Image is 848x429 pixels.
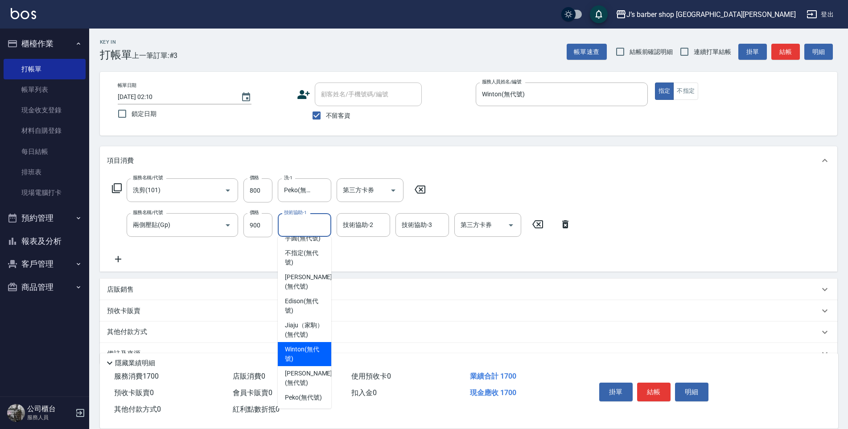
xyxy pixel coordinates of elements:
[107,349,140,359] p: 備註及來源
[285,321,324,339] span: Jiaju（家駒） (無代號)
[284,209,307,216] label: 技術協助-1
[803,6,837,23] button: 登出
[285,297,324,315] span: Edison (無代號)
[590,5,608,23] button: save
[132,109,156,119] span: 鎖定日期
[115,359,155,368] p: 隱藏業績明細
[4,141,86,162] a: 每日結帳
[100,343,837,364] div: 備註及來源
[4,79,86,100] a: 帳單列表
[285,272,332,291] span: [PERSON_NAME] (無代號)
[100,300,837,322] div: 預收卡販賣
[27,404,73,413] h5: 公司櫃台
[114,405,161,413] span: 其他付款方式 0
[4,230,86,253] button: 報表及分析
[4,252,86,276] button: 客戶管理
[285,345,324,363] span: Winton (無代號)
[100,39,132,45] h2: Key In
[285,234,321,243] span: 芋圓 (無代號)
[107,285,134,294] p: 店販銷售
[675,383,708,401] button: 明細
[482,78,521,85] label: 服務人員姓名/編號
[233,405,280,413] span: 紅利點數折抵 0
[285,393,322,402] span: Peko (無代號)
[4,182,86,203] a: 現場電腦打卡
[11,8,36,19] img: Logo
[470,388,516,397] span: 現金應收 1700
[4,59,86,79] a: 打帳單
[114,372,159,380] span: 服務消費 1700
[4,206,86,230] button: 預約管理
[612,5,799,24] button: J’s barber shop [GEOGRAPHIC_DATA][PERSON_NAME]
[118,82,136,89] label: 帳單日期
[4,100,86,120] a: 現金收支登錄
[771,44,800,60] button: 結帳
[351,388,377,397] span: 扣入金 0
[250,174,259,181] label: 價格
[285,248,324,267] span: 不指定 (無代號)
[694,47,731,57] span: 連續打單結帳
[100,279,837,300] div: 店販銷售
[27,413,73,421] p: 服務人員
[250,209,259,216] label: 價格
[673,82,698,100] button: 不指定
[804,44,833,60] button: 明細
[637,383,671,401] button: 結帳
[351,372,391,380] span: 使用預收卡 0
[221,183,235,198] button: Open
[285,369,332,388] span: [PERSON_NAME] (無代號)
[470,372,516,380] span: 業績合計 1700
[221,218,235,232] button: Open
[100,49,132,61] h3: 打帳單
[4,276,86,299] button: 商品管理
[118,90,232,104] input: YYYY/MM/DD hh:mm
[100,322,837,343] div: 其他付款方式
[504,218,518,232] button: Open
[4,32,86,55] button: 櫃檯作業
[567,44,607,60] button: 帳單速查
[326,111,351,120] span: 不留客資
[107,306,140,316] p: 預收卡販賣
[233,388,272,397] span: 會員卡販賣 0
[4,162,86,182] a: 排班表
[599,383,633,401] button: 掛單
[626,9,796,20] div: J’s barber shop [GEOGRAPHIC_DATA][PERSON_NAME]
[107,327,152,337] p: 其他付款方式
[284,174,292,181] label: 洗-1
[738,44,767,60] button: 掛單
[133,209,163,216] label: 服務名稱/代號
[100,146,837,175] div: 項目消費
[107,156,134,165] p: 項目消費
[4,120,86,141] a: 材料自購登錄
[7,404,25,422] img: Person
[233,372,265,380] span: 店販消費 0
[114,388,154,397] span: 預收卡販賣 0
[630,47,673,57] span: 結帳前確認明細
[133,174,163,181] label: 服務名稱/代號
[132,50,178,61] span: 上一筆訂單:#3
[386,183,400,198] button: Open
[235,87,257,108] button: Choose date, selected date is 2025-08-17
[655,82,674,100] button: 指定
